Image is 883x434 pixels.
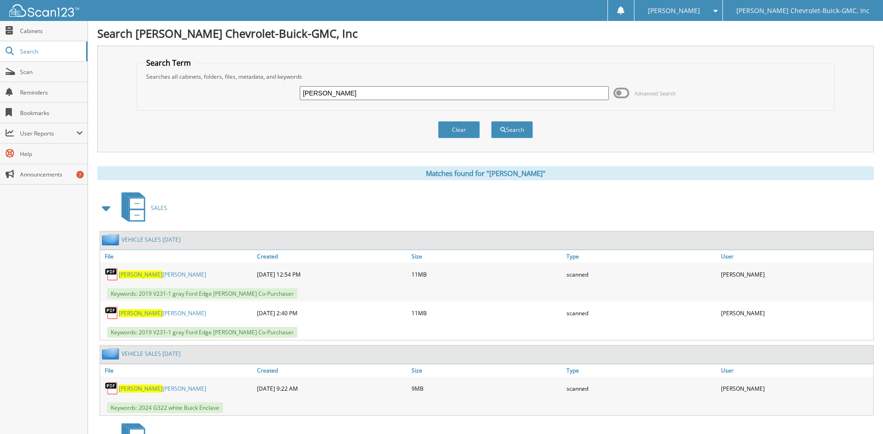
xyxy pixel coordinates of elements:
span: [PERSON_NAME] [119,309,162,317]
div: Matches found for "[PERSON_NAME]" [97,166,874,180]
span: Search [20,47,81,55]
span: SALES [151,204,167,212]
div: 9MB [409,379,564,398]
img: folder2.png [102,348,121,359]
a: Size [409,250,564,263]
span: [PERSON_NAME] [119,385,162,393]
div: scanned [564,265,719,284]
div: 11MB [409,265,564,284]
span: [PERSON_NAME] [648,8,700,14]
img: scan123-logo-white.svg [9,4,79,17]
div: [PERSON_NAME] [719,379,873,398]
div: [DATE] 12:54 PM [255,265,409,284]
span: Keywords: 2019 V231-1 gray Ford Edge [PERSON_NAME] Co-Purchaser [107,288,297,299]
button: Search [491,121,533,138]
a: Type [564,364,719,377]
img: PDF.png [105,267,119,281]
span: Keywords: 2019 V231-1 gray Ford Edge [PERSON_NAME] Co-Purchaser [107,327,297,338]
span: Advanced Search [634,90,676,97]
span: Announcements [20,170,83,178]
a: SALES [116,190,167,226]
div: [DATE] 9:22 AM [255,379,409,398]
a: File [100,250,255,263]
div: 11MB [409,304,564,322]
a: Type [564,250,719,263]
span: Scan [20,68,83,76]
span: Help [20,150,83,158]
h1: Search [PERSON_NAME] Chevrolet-Buick-GMC, Inc [97,26,874,41]
div: [PERSON_NAME] [719,304,873,322]
a: [PERSON_NAME][PERSON_NAME] [119,309,206,317]
iframe: Chat Widget [836,389,883,434]
a: VEHICLE SALES [DATE] [121,350,181,358]
img: folder2.png [102,234,121,245]
a: Created [255,250,409,263]
a: Size [409,364,564,377]
legend: Search Term [142,58,195,68]
span: User Reports [20,129,76,137]
a: User [719,364,873,377]
div: [PERSON_NAME] [719,265,873,284]
div: 7 [76,171,84,178]
div: Searches all cabinets, folders, files, metadata, and keywords [142,73,829,81]
a: [PERSON_NAME][PERSON_NAME] [119,385,206,393]
div: scanned [564,379,719,398]
button: Clear [438,121,480,138]
span: [PERSON_NAME] [119,271,162,278]
span: Cabinets [20,27,83,35]
span: [PERSON_NAME] Chevrolet-Buick-GMC, Inc [736,8,870,14]
div: scanned [564,304,719,322]
a: VEHICLE SALES [DATE] [121,236,181,244]
span: Keywords: 2024 G322 white Buick Enclave [107,402,223,413]
a: User [719,250,873,263]
span: Reminders [20,88,83,96]
div: [DATE] 2:40 PM [255,304,409,322]
a: Created [255,364,409,377]
span: Bookmarks [20,109,83,117]
img: PDF.png [105,381,119,395]
img: PDF.png [105,306,119,320]
a: [PERSON_NAME][PERSON_NAME] [119,271,206,278]
a: File [100,364,255,377]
